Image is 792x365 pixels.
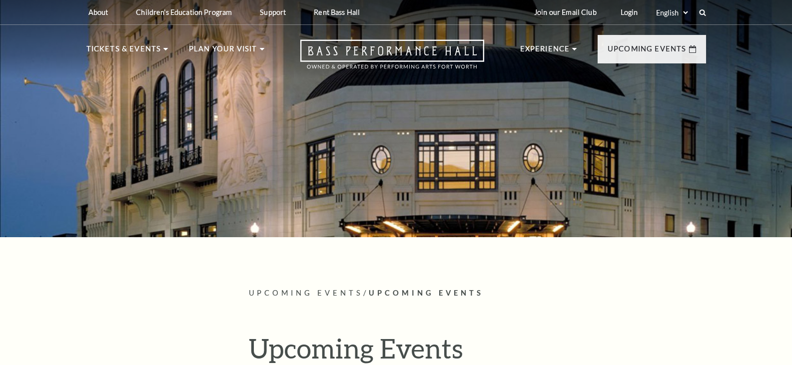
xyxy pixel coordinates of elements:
[189,43,257,61] p: Plan Your Visit
[314,8,360,16] p: Rent Bass Hall
[249,289,364,297] span: Upcoming Events
[608,43,687,61] p: Upcoming Events
[260,8,286,16] p: Support
[136,8,232,16] p: Children's Education Program
[86,43,161,61] p: Tickets & Events
[88,8,108,16] p: About
[249,287,706,300] p: /
[369,289,484,297] span: Upcoming Events
[520,43,570,61] p: Experience
[654,8,690,17] select: Select:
